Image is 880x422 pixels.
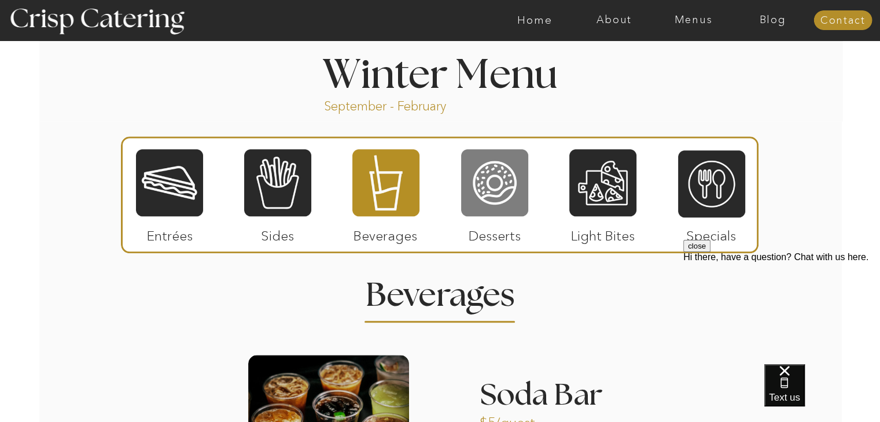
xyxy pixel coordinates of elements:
p: Beverages [347,216,424,250]
p: Specials [673,216,750,250]
a: Blog [733,14,812,26]
iframe: podium webchat widget prompt [683,240,880,379]
a: Home [495,14,575,26]
a: Menus [654,14,733,26]
p: September - February [324,98,483,111]
p: Light Bites [565,216,642,250]
p: Entrées [131,216,208,250]
p: Desserts [456,216,533,250]
a: About [575,14,654,26]
h3: Soda Bar [480,380,641,412]
iframe: podium webchat widget bubble [764,364,880,422]
h2: Beverages [365,279,516,302]
p: Sides [239,216,316,250]
h1: Winter Menu [279,55,601,90]
a: Contact [813,15,872,27]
